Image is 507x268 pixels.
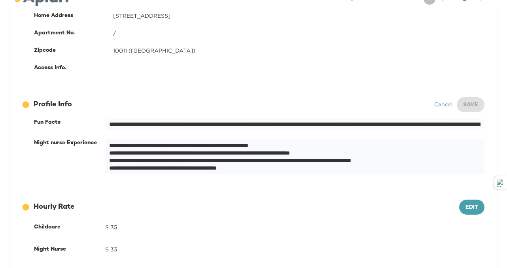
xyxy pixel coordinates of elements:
[459,200,484,215] button: Edit
[23,100,434,110] div: Profile Info
[34,221,105,234] div: Childcare
[105,243,484,256] div: $ 33
[113,12,484,20] div: [STREET_ADDRESS]
[113,47,484,55] div: 10011 ([GEOGRAPHIC_DATA])
[23,202,459,212] div: Hourly Rate
[34,64,113,72] div: Access Info.
[105,221,484,234] div: $ 35
[465,203,478,213] span: Edit
[34,12,113,20] div: Home Address
[113,29,484,37] div: /
[34,139,105,147] div: Night nurse Experience
[34,119,105,126] div: Fun Facts
[434,101,453,107] a: Cancel
[34,29,113,37] div: Apartment No.
[34,243,105,256] div: Night Nurse
[34,47,113,55] div: Zipcode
